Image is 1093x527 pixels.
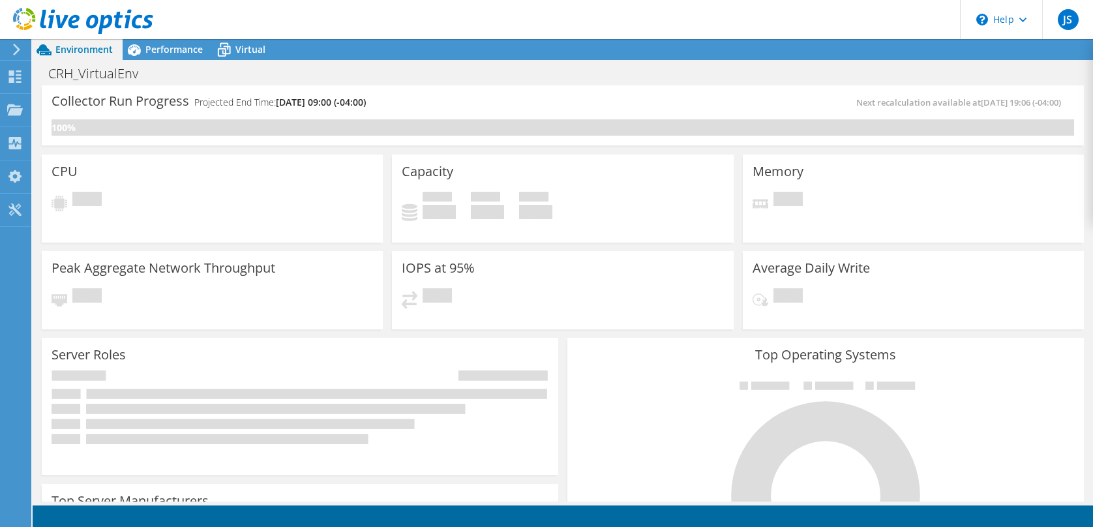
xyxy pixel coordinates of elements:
[52,348,126,362] h3: Server Roles
[52,164,78,179] h3: CPU
[423,205,456,219] h4: 0 GiB
[753,164,803,179] h3: Memory
[235,43,265,55] span: Virtual
[773,192,803,209] span: Pending
[753,261,870,275] h3: Average Daily Write
[145,43,203,55] span: Performance
[1058,9,1079,30] span: JS
[577,348,1074,362] h3: Top Operating Systems
[194,95,366,110] h4: Projected End Time:
[276,96,366,108] span: [DATE] 09:00 (-04:00)
[856,97,1068,108] span: Next recalculation available at
[519,192,548,205] span: Total
[402,164,453,179] h3: Capacity
[52,261,275,275] h3: Peak Aggregate Network Throughput
[55,43,113,55] span: Environment
[471,192,500,205] span: Free
[773,288,803,306] span: Pending
[402,261,475,275] h3: IOPS at 95%
[981,97,1061,108] span: [DATE] 19:06 (-04:00)
[423,288,452,306] span: Pending
[519,205,552,219] h4: 0 GiB
[976,14,988,25] svg: \n
[72,192,102,209] span: Pending
[72,288,102,306] span: Pending
[52,494,209,508] h3: Top Server Manufacturers
[471,205,504,219] h4: 0 GiB
[423,192,452,205] span: Used
[42,67,158,81] h1: CRH_VirtualEnv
